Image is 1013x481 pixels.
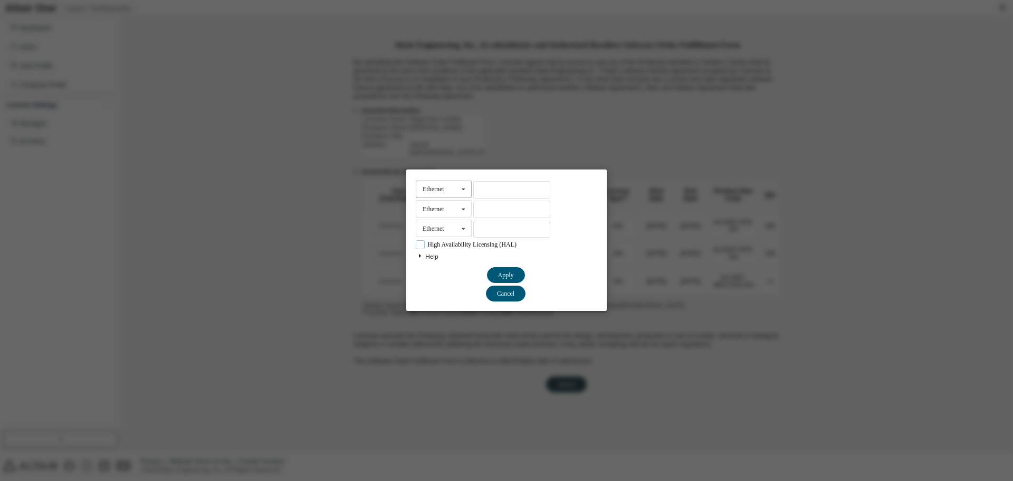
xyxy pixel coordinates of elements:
[416,250,597,265] div: Help
[486,286,525,302] button: Cancel
[487,268,525,284] button: Apply
[416,241,517,250] label: High Availability Licensing (HAL)
[423,206,444,212] div: Ethernet
[423,225,444,232] div: Ethernet
[423,186,444,193] div: Ethernet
